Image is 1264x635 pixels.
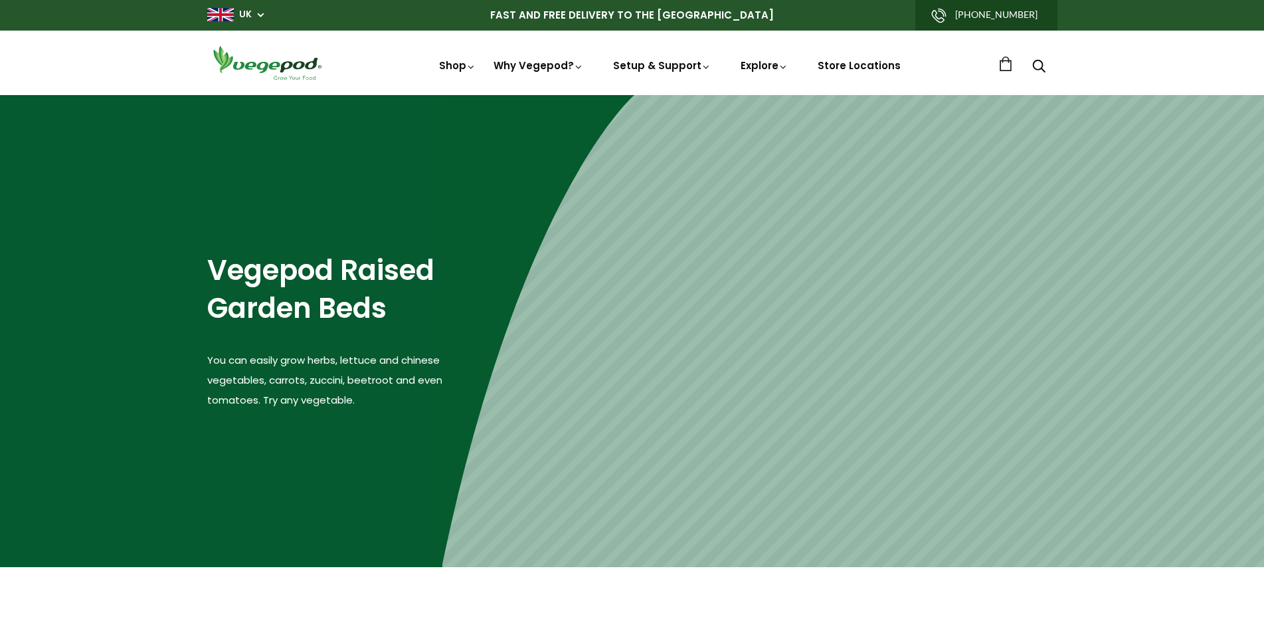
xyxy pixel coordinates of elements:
[207,252,443,327] h2: Vegepod Raised Garden Beds
[239,8,252,21] a: UK
[494,59,584,72] a: Why Vegepod?
[741,59,788,72] a: Explore
[439,59,476,72] a: Shop
[207,350,443,410] p: You can easily grow herbs, lettuce and chinese vegetables, carrots, zuccini, beetroot and even to...
[207,8,234,21] img: gb_large.png
[818,59,901,72] a: Store Locations
[613,59,711,72] a: Setup & Support
[207,44,327,82] img: Vegepod
[1032,61,1045,74] a: Search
